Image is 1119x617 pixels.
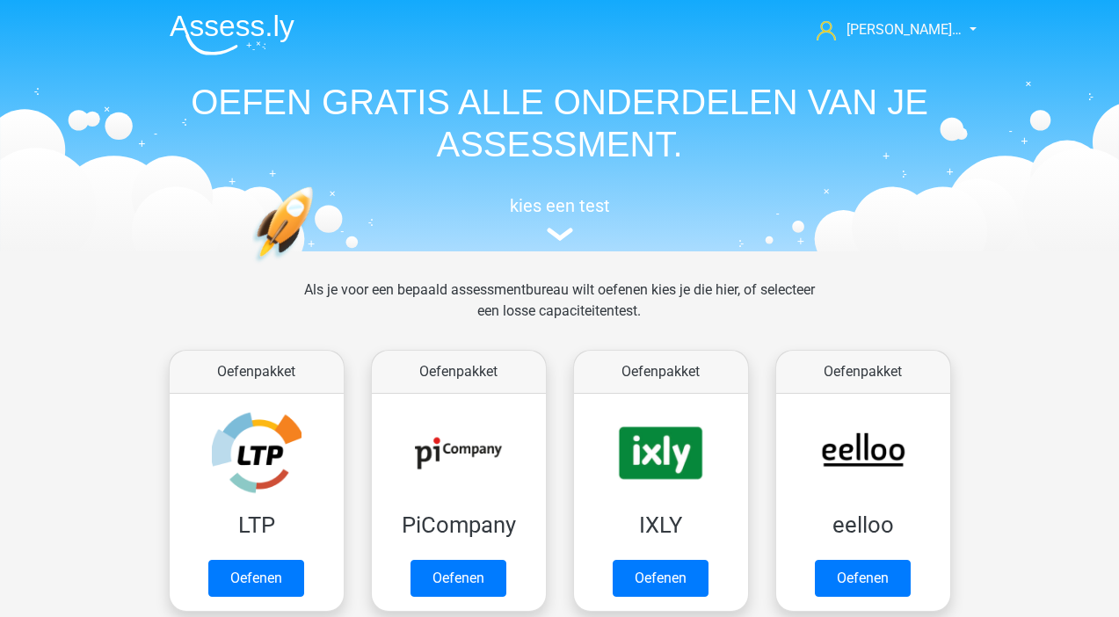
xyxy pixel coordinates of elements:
[208,560,304,597] a: Oefenen
[810,19,963,40] a: [PERSON_NAME]…
[411,560,506,597] a: Oefenen
[815,560,911,597] a: Oefenen
[547,228,573,241] img: assessment
[252,186,381,345] img: oefenen
[847,21,962,38] span: [PERSON_NAME]…
[290,279,829,343] div: Als je voor een bepaald assessmentbureau wilt oefenen kies je die hier, of selecteer een losse ca...
[156,195,964,242] a: kies een test
[613,560,708,597] a: Oefenen
[170,14,294,55] img: Assessly
[156,81,964,165] h1: OEFEN GRATIS ALLE ONDERDELEN VAN JE ASSESSMENT.
[156,195,964,216] h5: kies een test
